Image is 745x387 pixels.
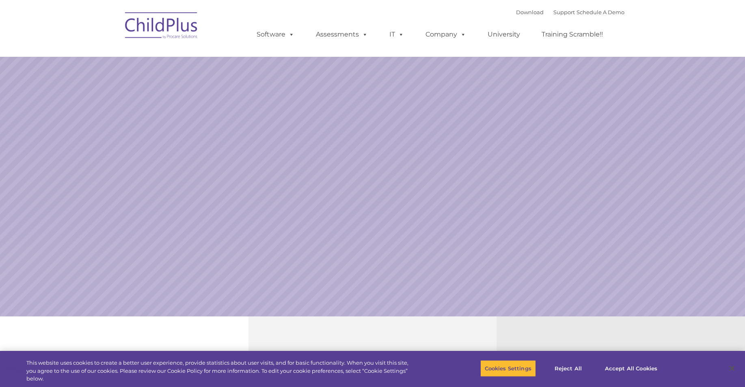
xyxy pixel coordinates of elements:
a: University [479,26,528,43]
a: Assessments [308,26,376,43]
button: Cookies Settings [480,360,536,377]
div: This website uses cookies to create a better user experience, provide statistics about user visit... [26,359,410,383]
font: | [516,9,624,15]
a: Support [553,9,575,15]
button: Reject All [543,360,594,377]
button: Close [723,359,741,377]
a: Company [417,26,474,43]
a: Schedule A Demo [577,9,624,15]
a: Training Scramble!! [533,26,611,43]
button: Accept All Cookies [600,360,662,377]
a: Software [248,26,302,43]
img: ChildPlus by Procare Solutions [121,6,202,47]
a: Download [516,9,544,15]
a: IT [381,26,412,43]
